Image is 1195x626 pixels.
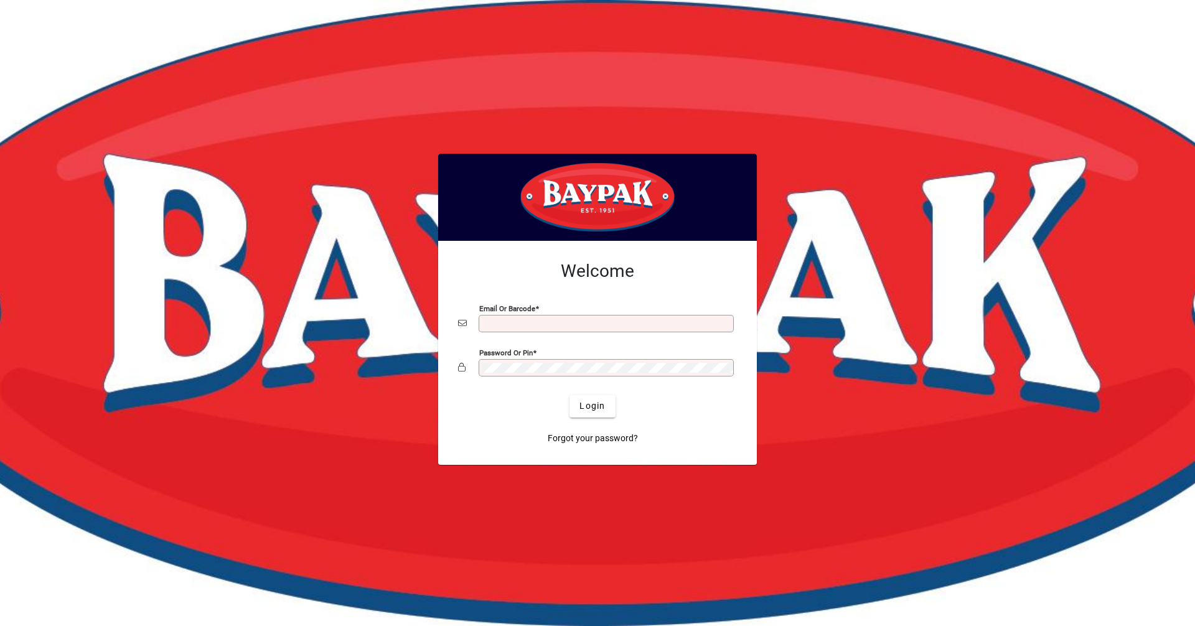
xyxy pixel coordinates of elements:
[479,304,535,312] mat-label: Email or Barcode
[569,395,615,418] button: Login
[579,399,605,413] span: Login
[548,432,638,445] span: Forgot your password?
[543,427,643,450] a: Forgot your password?
[479,348,533,357] mat-label: Password or Pin
[458,261,737,282] h2: Welcome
